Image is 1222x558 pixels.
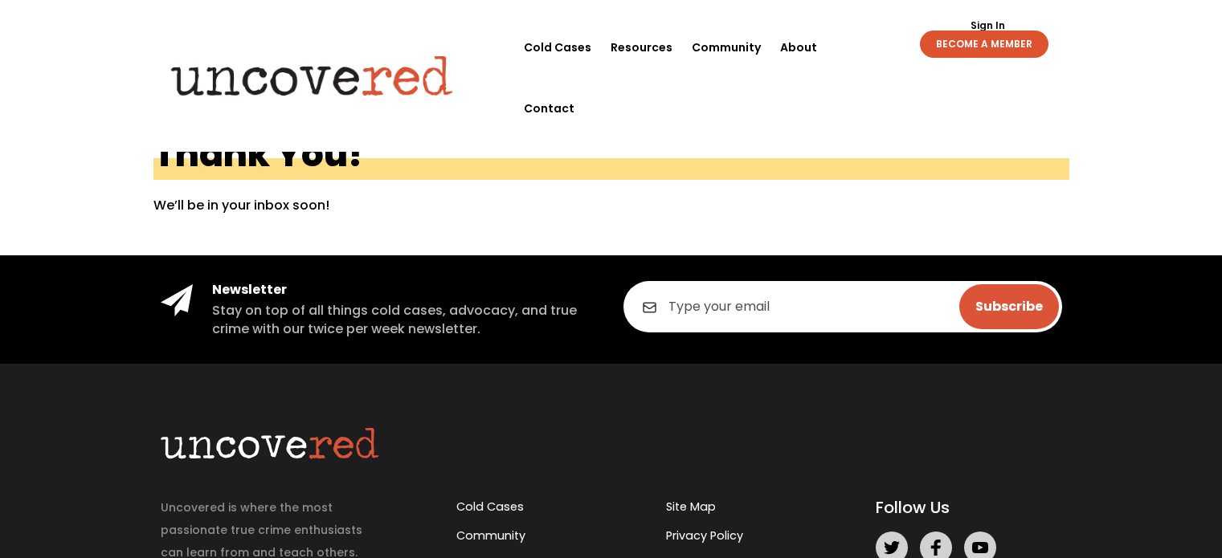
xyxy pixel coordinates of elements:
[692,17,761,78] a: Community
[959,284,1059,329] input: Subscribe
[666,499,716,515] a: Site Map
[157,44,467,107] img: Uncovered logo
[456,527,525,544] a: Community
[212,281,599,299] h4: Newsletter
[524,78,574,139] a: Contact
[920,31,1048,58] a: BECOME A MEMBER
[153,196,1069,215] p: We’ll be in your inbox soon!
[666,527,743,544] a: Privacy Policy
[153,136,1069,180] h1: Thank You!
[611,17,672,78] a: Resources
[780,17,817,78] a: About
[962,21,1014,31] a: Sign In
[876,496,1061,519] h5: Follow Us
[623,281,1062,332] input: Type your email
[212,302,599,338] h5: Stay on top of all things cold cases, advocacy, and true crime with our twice per week newsletter.
[456,499,524,515] a: Cold Cases
[524,17,591,78] a: Cold Cases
